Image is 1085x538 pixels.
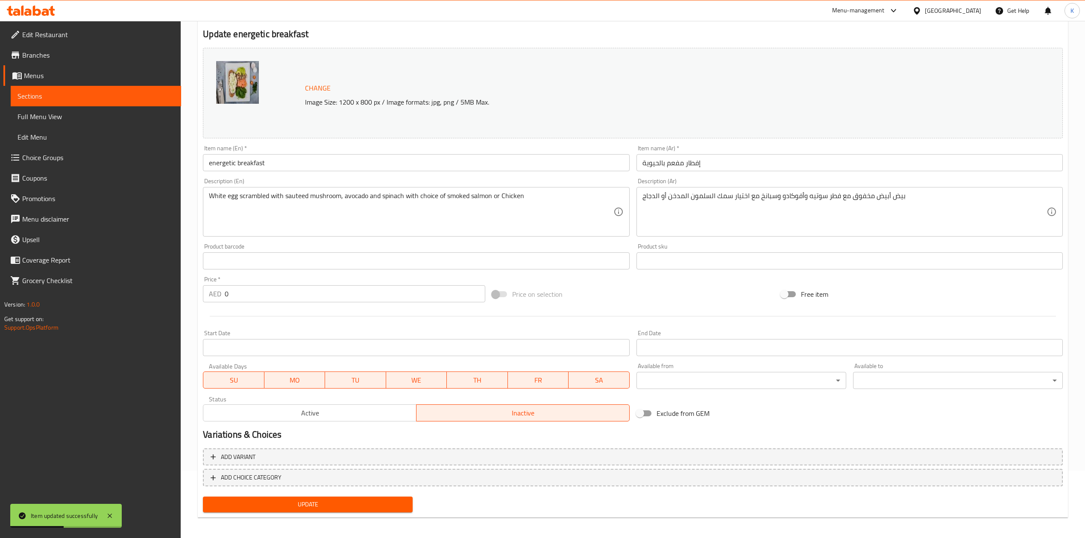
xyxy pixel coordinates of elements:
[302,79,334,97] button: Change
[22,275,174,286] span: Grocery Checklist
[18,111,174,122] span: Full Menu View
[4,322,59,333] a: Support.OpsPlatform
[209,289,221,299] p: AED
[31,511,98,520] div: Item updated successfully
[22,173,174,183] span: Coupons
[832,6,885,16] div: Menu-management
[328,374,383,386] span: TU
[203,28,1063,41] h2: Update energetic breakfast
[216,61,259,104] img: 2_Energetic_breakfast638943886535680797.jpg
[22,234,174,245] span: Upsell
[11,106,181,127] a: Full Menu View
[203,252,629,269] input: Please enter product barcode
[3,168,181,188] a: Coupons
[325,371,386,389] button: TU
[801,289,828,299] span: Free item
[18,132,174,142] span: Edit Menu
[22,255,174,265] span: Coverage Report
[3,65,181,86] a: Menus
[3,270,181,291] a: Grocery Checklist
[508,371,569,389] button: FR
[221,472,282,483] span: ADD CHOICE CATEGORY
[302,97,927,107] p: Image Size: 1200 x 800 px / Image formats: jpg, png / 5MB Max.
[268,374,322,386] span: MO
[3,209,181,229] a: Menu disclaimer
[203,497,413,512] button: Update
[416,404,630,421] button: Inactive
[264,371,325,389] button: MO
[203,371,264,389] button: SU
[569,371,630,389] button: SA
[386,371,447,389] button: WE
[3,188,181,209] a: Promotions
[22,50,174,60] span: Branches
[3,24,181,45] a: Edit Restaurant
[18,91,174,101] span: Sections
[390,374,444,386] span: WE
[26,299,40,310] span: 1.0.0
[512,289,563,299] span: Price on selection
[305,82,331,94] span: Change
[210,499,406,510] span: Update
[420,407,626,419] span: Inactive
[209,192,613,232] textarea: White egg scrambled with sauteed mushroom, avocado and spinach with choice of smoked salmon or Ch...
[3,45,181,65] a: Branches
[572,374,626,386] span: SA
[203,448,1063,466] button: Add variant
[636,252,1063,269] input: Please enter product sku
[22,29,174,40] span: Edit Restaurant
[203,154,629,171] input: Enter name En
[636,154,1063,171] input: Enter name Ar
[203,428,1063,441] h2: Variations & Choices
[203,404,416,421] button: Active
[203,469,1063,486] button: ADD CHOICE CATEGORY
[447,371,508,389] button: TH
[221,452,255,462] span: Add variant
[657,408,710,418] span: Exclude from GEM
[207,374,261,386] span: SU
[636,372,846,389] div: ​
[1070,6,1074,15] span: K
[4,313,44,325] span: Get support on:
[24,70,174,81] span: Menus
[22,193,174,204] span: Promotions
[3,250,181,270] a: Coverage Report
[3,229,181,250] a: Upsell
[450,374,504,386] span: TH
[642,192,1047,232] textarea: بيض أبيض مخفوق مع فطر سوتيه وأفوكادو وسبانخ مع اختيار سمك السلمون المدخن أو الدجاج
[22,152,174,163] span: Choice Groups
[4,299,25,310] span: Version:
[22,214,174,224] span: Menu disclaimer
[11,86,181,106] a: Sections
[225,285,485,302] input: Please enter price
[925,6,981,15] div: [GEOGRAPHIC_DATA]
[853,372,1063,389] div: ​
[207,407,413,419] span: Active
[3,147,181,168] a: Choice Groups
[511,374,566,386] span: FR
[11,127,181,147] a: Edit Menu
